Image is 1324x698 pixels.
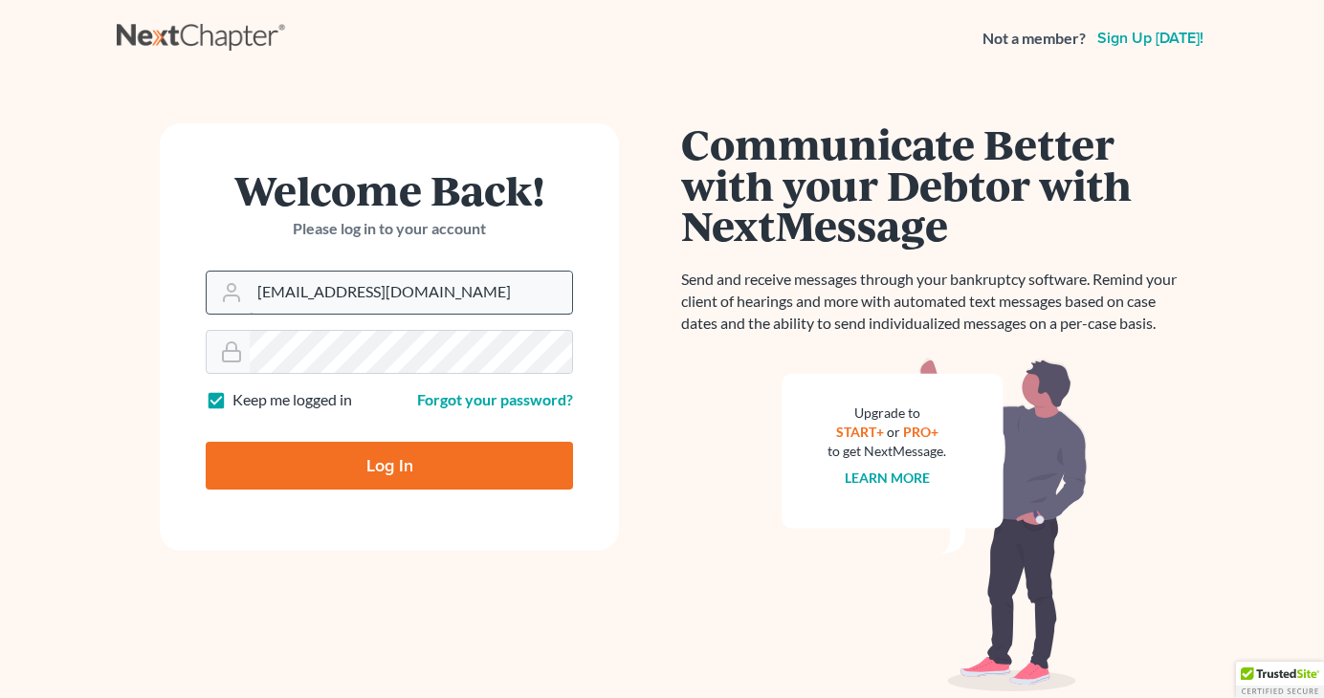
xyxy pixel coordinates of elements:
[887,424,900,440] span: or
[827,442,946,461] div: to get NextMessage.
[845,469,930,486] a: Learn more
[1236,662,1324,698] div: TrustedSite Certified
[1093,31,1207,46] a: Sign up [DATE]!
[206,218,573,240] p: Please log in to your account
[827,404,946,423] div: Upgrade to
[903,424,938,440] a: PRO+
[782,358,1088,692] img: nextmessage_bg-59042aed3d76b12b5cd301f8e5b87938c9018125f34e5fa2b7a6b67550977c72.svg
[232,389,352,411] label: Keep me logged in
[206,442,573,490] input: Log In
[836,424,884,440] a: START+
[982,28,1086,50] strong: Not a member?
[250,272,572,314] input: Email Address
[681,123,1188,246] h1: Communicate Better with your Debtor with NextMessage
[417,390,573,408] a: Forgot your password?
[206,169,573,210] h1: Welcome Back!
[681,269,1188,335] p: Send and receive messages through your bankruptcy software. Remind your client of hearings and mo...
